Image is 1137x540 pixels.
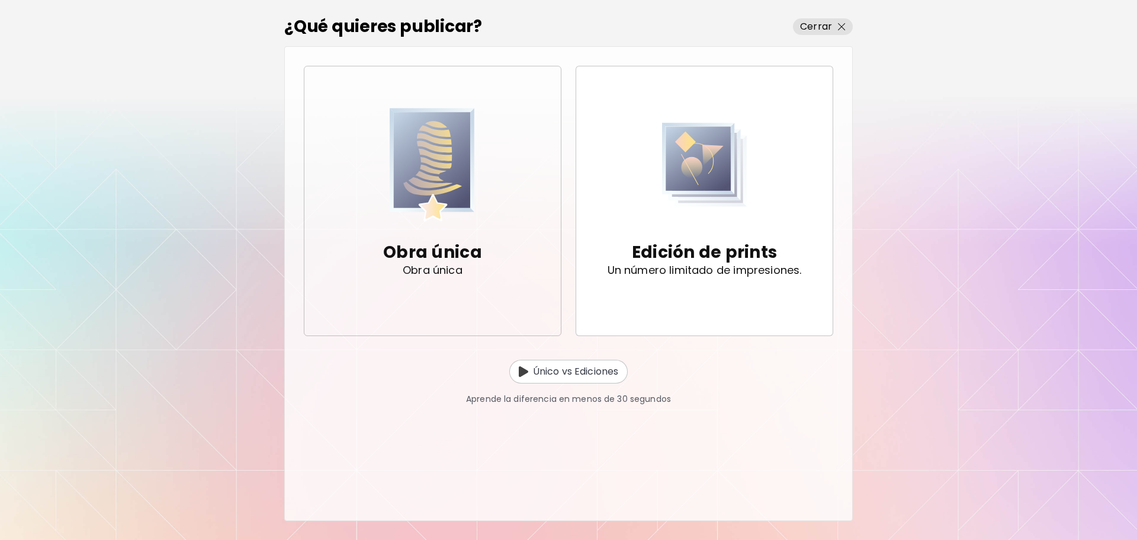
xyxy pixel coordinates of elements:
[304,66,561,336] button: Unique ArtworkObra únicaObra única
[390,107,475,223] img: Unique Artwork
[608,264,802,276] p: Un número limitado de impresiones.
[519,366,528,377] img: Unique vs Edition
[403,264,462,276] p: Obra única
[509,360,628,384] button: Unique vs EditionÚnico vs Ediciones
[466,393,671,405] p: Aprende la diferencia en menos de 30 segundos
[533,365,619,379] p: Único vs Ediciones
[632,241,777,264] p: Edición de prints
[383,241,482,264] p: Obra única
[576,66,833,336] button: Print EditionEdición de printsUn número limitado de impresiones.
[662,107,747,223] img: Print Edition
